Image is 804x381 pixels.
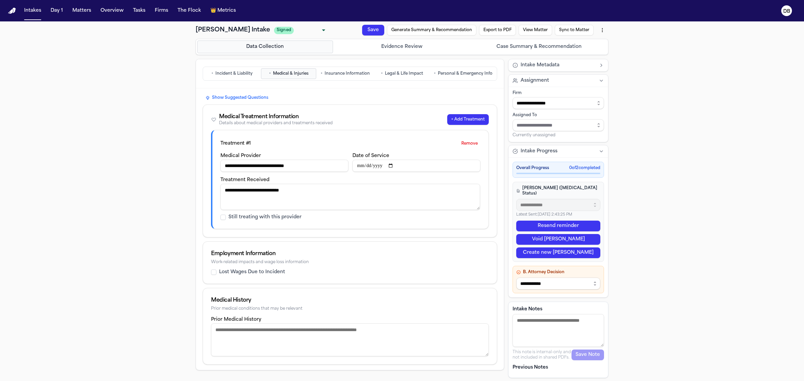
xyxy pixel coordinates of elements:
[521,148,557,155] span: Intake Progress
[513,364,604,371] p: Previous Notes
[516,247,600,258] button: Create new [PERSON_NAME]
[385,71,423,76] span: Legal & Life Impact
[438,71,492,76] span: Personal & Emergency Info
[273,71,309,76] span: Medical & Injuries
[197,41,333,53] button: Go to Data Collection step
[513,97,604,109] input: Select firm
[8,8,16,14] img: Finch Logo
[381,70,383,77] span: •
[431,68,495,79] button: Go to Personal & Emergency Info
[215,71,253,76] span: Incident & Liability
[513,90,604,96] div: Firm
[447,114,489,125] button: + Add Treatment
[98,5,126,17] button: Overview
[513,119,604,131] input: Assign to staff member
[70,5,94,17] button: Matters
[516,212,600,218] p: Latest Sent: [DATE] 2:43:25 PM
[211,323,489,356] textarea: Prior medical history
[479,25,516,35] button: Export to PDF
[211,260,489,265] div: Work-related impacts and wage loss information
[220,160,348,172] input: Medical provider
[175,5,204,17] button: The Flock
[516,185,600,196] h4: [PERSON_NAME] ([MEDICAL_DATA] Status)
[219,269,285,276] label: Lost Wages Due to Incident
[513,350,572,360] p: This note is internal-only and not included in shared PDFs.
[516,234,600,245] button: Void [PERSON_NAME]
[596,24,608,36] button: More actions
[513,314,604,347] textarea: Intake notes
[219,113,333,121] div: Medical Treatment Information
[352,153,389,158] label: Date of Service
[521,77,549,84] span: Assignment
[220,153,261,158] label: Medical Provider
[519,25,552,35] button: View Matter
[211,317,261,322] label: Prior Medical History
[459,138,480,149] button: Remove
[509,59,608,71] button: Intake Metadata
[516,165,549,171] span: Overall Progress
[211,70,213,77] span: •
[321,70,323,77] span: •
[130,5,148,17] button: Tasks
[8,8,16,14] a: Home
[220,140,251,147] div: Treatment # 1
[334,41,470,53] button: Go to Evidence Review step
[219,121,333,126] div: Details about medical providers and treatments received
[509,145,608,157] button: Intake Progress
[228,214,301,221] label: Still treating with this provider
[569,165,600,171] span: 0 of 2 completed
[152,5,171,17] button: Firms
[261,68,316,79] button: Go to Medical & Injuries
[513,306,604,313] label: Intake Notes
[513,112,604,118] div: Assigned To
[471,41,607,53] button: Go to Case Summary & Recommendation step
[387,25,476,35] button: Generate Summary & Recommendation
[352,160,480,172] input: Date of service
[325,71,370,76] span: Insurance Information
[21,5,44,17] button: Intakes
[274,27,294,34] span: Signed
[204,68,260,79] button: Go to Incident & Liability
[197,41,607,53] nav: Intake steps
[208,5,239,17] button: crownMetrics
[362,25,384,35] button: Save
[211,296,489,304] div: Medical History
[269,70,271,77] span: •
[220,177,269,182] label: Treatment Received
[220,184,480,210] textarea: Treatment received
[211,306,489,311] div: Prior medical conditions that may be relevant
[274,25,328,35] div: Update intake status
[521,62,559,69] span: Intake Metadata
[48,5,66,17] button: Day 1
[516,270,600,275] h4: B. Attorney Decision
[211,250,489,258] div: Employment Information
[434,70,436,77] span: •
[555,25,594,35] button: Sync to Matter
[516,221,600,231] button: Resend reminder
[196,25,270,35] h1: [PERSON_NAME] Intake
[203,94,271,102] button: Show Suggested Questions
[374,68,429,79] button: Go to Legal & Life Impact
[509,75,608,87] button: Assignment
[318,68,373,79] button: Go to Insurance Information
[513,133,555,138] span: Currently unassigned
